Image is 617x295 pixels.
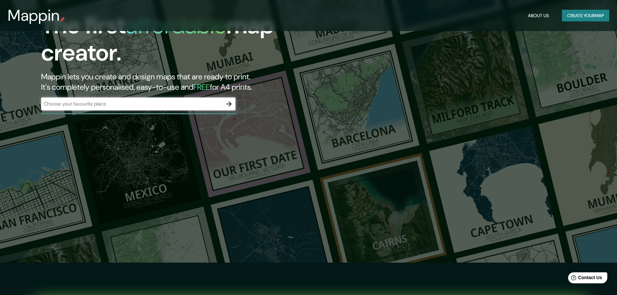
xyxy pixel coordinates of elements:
button: About Us [525,10,552,22]
h2: Mappin lets you create and design maps that are ready to print. It's completely personalised, eas... [41,72,350,92]
button: Create yourmap [562,10,609,22]
iframe: Help widget launcher [559,270,610,288]
input: Choose your favourite place [41,100,223,108]
h3: Mappin [8,6,60,25]
h5: FREE [193,82,210,92]
img: mappin-pin [60,17,65,22]
h1: The first map creator. [41,12,350,72]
